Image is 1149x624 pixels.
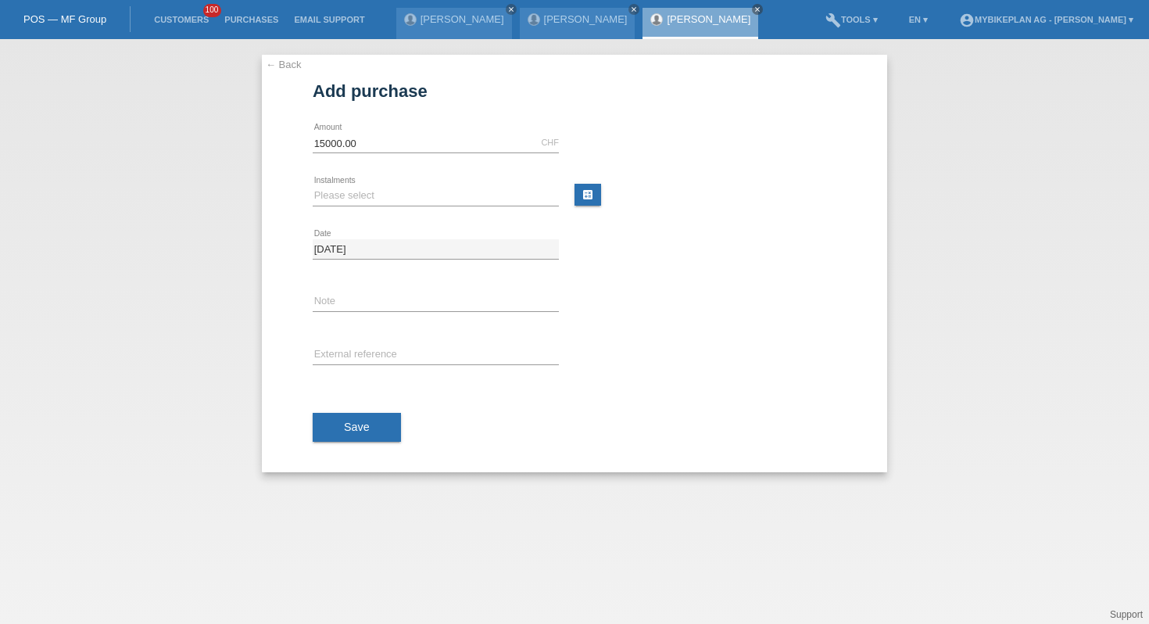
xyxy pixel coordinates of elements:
a: Purchases [217,15,286,24]
a: buildTools ▾ [818,15,886,24]
a: close [506,4,517,15]
a: EN ▾ [901,15,936,24]
i: build [825,13,841,28]
a: close [628,4,639,15]
a: Email Support [286,15,372,24]
a: ← Back [266,59,302,70]
a: account_circleMybikeplan AG - [PERSON_NAME] ▾ [951,15,1141,24]
a: Customers [146,15,217,24]
i: close [507,5,515,13]
span: 100 [203,4,222,17]
a: [PERSON_NAME] [667,13,750,25]
i: close [630,5,638,13]
div: CHF [541,138,559,147]
i: close [753,5,761,13]
a: close [752,4,763,15]
a: POS — MF Group [23,13,106,25]
a: [PERSON_NAME] [421,13,504,25]
i: account_circle [959,13,975,28]
a: calculate [574,184,601,206]
h1: Add purchase [313,81,836,101]
button: Save [313,413,401,443]
span: Save [344,421,370,433]
a: [PERSON_NAME] [544,13,628,25]
i: calculate [582,188,594,201]
a: Support [1110,609,1143,620]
